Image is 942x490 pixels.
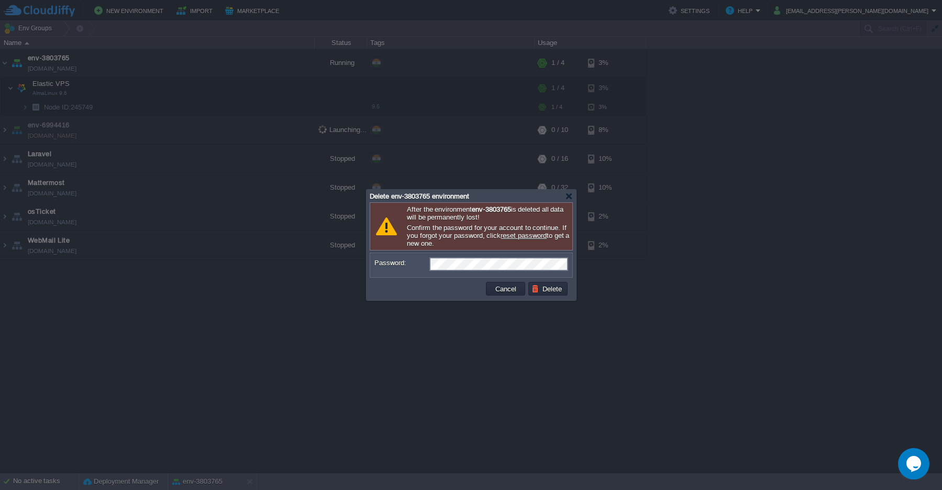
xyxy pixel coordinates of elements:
[501,232,547,239] a: reset password
[407,224,570,247] p: Confirm the password for your account to continue. If you forgot your password, click to get a ne...
[531,284,565,293] button: Delete
[492,284,519,293] button: Cancel
[374,257,428,268] label: Password:
[407,205,570,221] p: After the environment is deleted all data will be permanently lost!
[370,192,469,200] span: Delete env-3803765 environment
[472,205,511,213] b: env-3803765
[898,448,932,480] iframe: chat widget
